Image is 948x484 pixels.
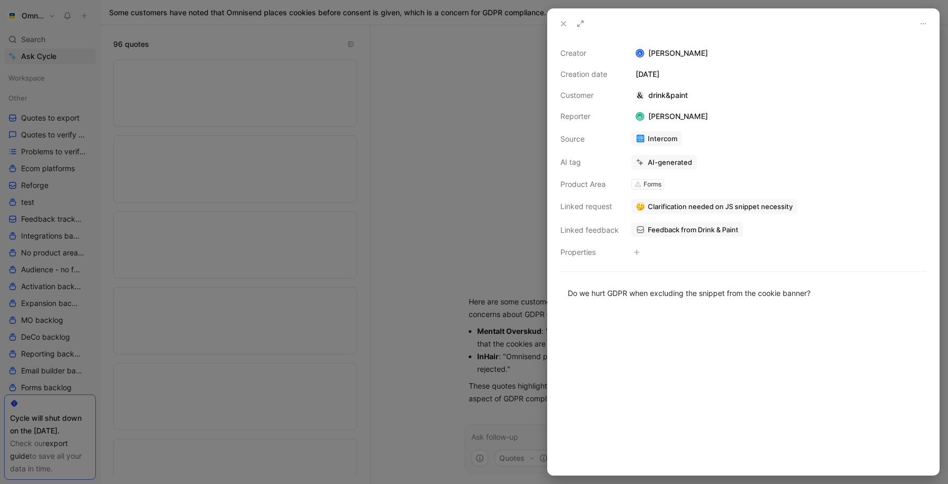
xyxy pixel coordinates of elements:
[648,225,738,234] span: Feedback from Drink & Paint
[637,113,644,120] img: avatar
[560,68,619,81] div: Creation date
[631,222,743,237] a: Feedback from Drink & Paint
[560,47,619,60] div: Creator
[560,178,619,191] div: Product Area
[636,202,645,211] img: 🤔
[636,91,644,100] img: logo
[631,155,697,170] button: AI-generated
[631,47,926,60] div: [PERSON_NAME]
[560,156,619,169] div: AI tag
[644,179,661,190] div: Forms
[560,89,619,102] div: Customer
[560,200,619,213] div: Linked request
[560,110,619,123] div: Reporter
[560,224,619,236] div: Linked feedback
[631,131,682,146] a: Intercom
[631,68,926,81] div: [DATE]
[568,288,919,299] div: Do we hurt GDPR when excluding the snippet from the cookie banner?
[648,202,793,211] span: Clarification needed on JS snippet necessity
[631,199,797,214] button: 🤔Clarification needed on JS snippet necessity
[560,246,619,259] div: Properties
[637,50,644,57] div: A
[648,157,692,167] div: AI-generated
[560,133,619,145] div: Source
[631,89,692,102] div: drink&paint
[631,110,712,123] div: [PERSON_NAME]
